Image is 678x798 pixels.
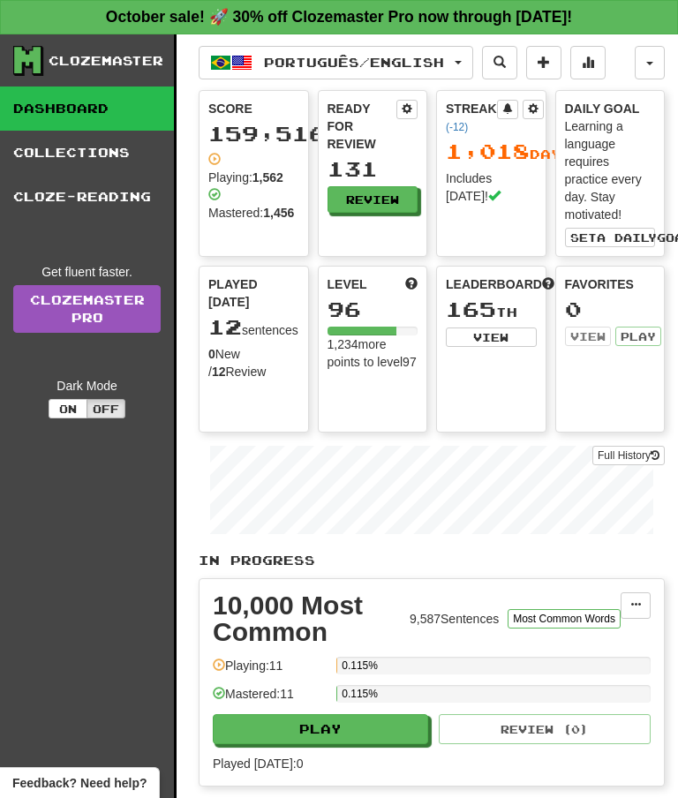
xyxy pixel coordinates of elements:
span: Played [DATE]: 0 [213,757,303,771]
span: 165 [446,297,496,321]
strong: 1,562 [252,170,283,184]
div: Includes [DATE]! [446,169,537,205]
button: Most Common Words [508,609,621,629]
div: Playing: 11 [213,657,328,686]
span: Level [328,275,367,293]
strong: October sale! 🚀 30% off Clozemaster Pro now through [DATE]! [106,8,572,26]
a: ClozemasterPro [13,285,161,333]
a: (-12) [446,121,468,133]
strong: 1,456 [263,206,294,220]
div: Daily Goal [565,100,656,117]
button: Add sentence to collection [526,46,561,79]
div: 159,516 [208,123,299,145]
span: This week in points, UTC [542,275,554,293]
div: Get fluent faster. [13,263,161,281]
button: Play [213,714,428,744]
div: 0 [565,298,656,320]
div: Day s [446,140,537,163]
div: Favorites [565,275,656,293]
strong: 12 [212,365,226,379]
div: Streak [446,100,497,135]
div: Ready for Review [328,100,397,153]
button: View [565,327,611,346]
div: th [446,298,537,321]
div: Score [208,100,299,117]
div: 1,234 more points to level 97 [328,335,418,371]
button: Seta dailygoal [565,228,656,247]
div: 10,000 Most Common [213,592,401,645]
div: Learning a language requires practice every day. Stay motivated! [565,117,656,223]
div: Playing: [208,151,290,186]
div: Clozemaster [49,52,163,70]
button: Português/English [199,46,473,79]
div: Mastered: 11 [213,685,328,714]
div: New / Review [208,345,299,380]
button: Review [328,186,418,213]
div: 96 [328,298,418,320]
div: 9,587 Sentences [410,610,499,628]
strong: 0 [208,347,215,361]
button: Search sentences [482,46,517,79]
span: Open feedback widget [12,774,147,792]
span: 12 [208,314,242,339]
span: 1,018 [446,139,530,163]
span: Português / English [264,55,444,70]
div: Dark Mode [13,377,161,395]
div: Mastered: [208,186,299,222]
button: Play [615,327,661,346]
p: In Progress [199,552,665,569]
span: Leaderboard [446,275,542,293]
span: a daily [597,231,657,244]
span: Played [DATE] [208,275,299,311]
button: Review (0) [439,714,651,744]
span: Score more points to level up [405,275,418,293]
div: 131 [328,158,418,180]
div: sentences [208,316,299,339]
button: Off [87,399,125,418]
button: More stats [570,46,606,79]
button: Full History [592,446,665,465]
button: On [49,399,87,418]
button: View [446,327,537,347]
